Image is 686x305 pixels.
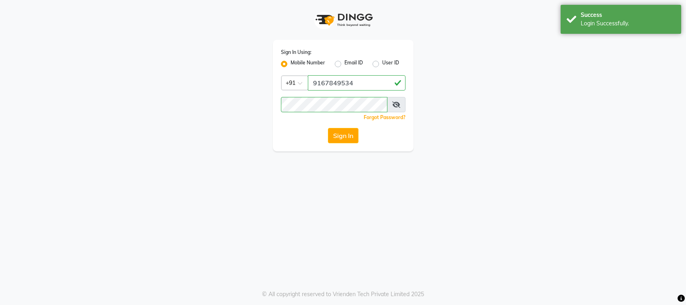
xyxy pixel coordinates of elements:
img: logo1.svg [311,8,375,32]
label: User ID [382,59,399,69]
input: Username [308,75,405,91]
label: Email ID [344,59,363,69]
div: Login Successfully. [581,19,675,28]
a: Forgot Password? [364,114,405,120]
label: Sign In Using: [281,49,311,56]
label: Mobile Number [291,59,325,69]
input: Username [281,97,387,112]
div: Success [581,11,675,19]
button: Sign In [328,128,358,143]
